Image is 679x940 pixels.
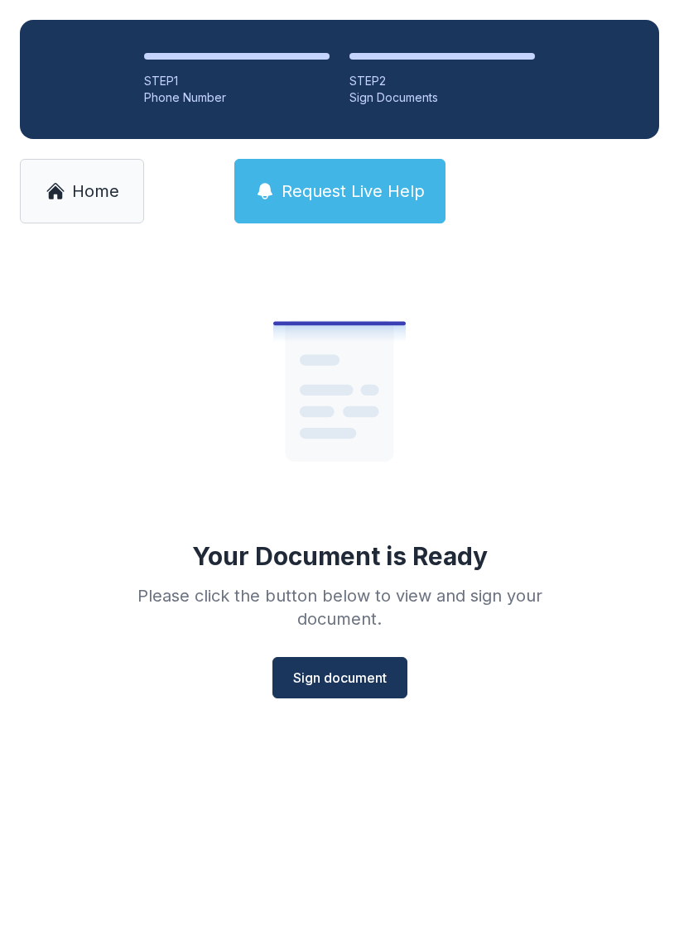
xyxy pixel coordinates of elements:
div: STEP 2 [349,73,535,89]
span: Home [72,180,119,203]
span: Sign document [293,668,387,688]
div: Please click the button below to view and sign your document. [101,584,578,631]
div: STEP 1 [144,73,330,89]
span: Request Live Help [282,180,425,203]
div: Your Document is Ready [192,541,488,571]
div: Sign Documents [349,89,535,106]
div: Phone Number [144,89,330,106]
